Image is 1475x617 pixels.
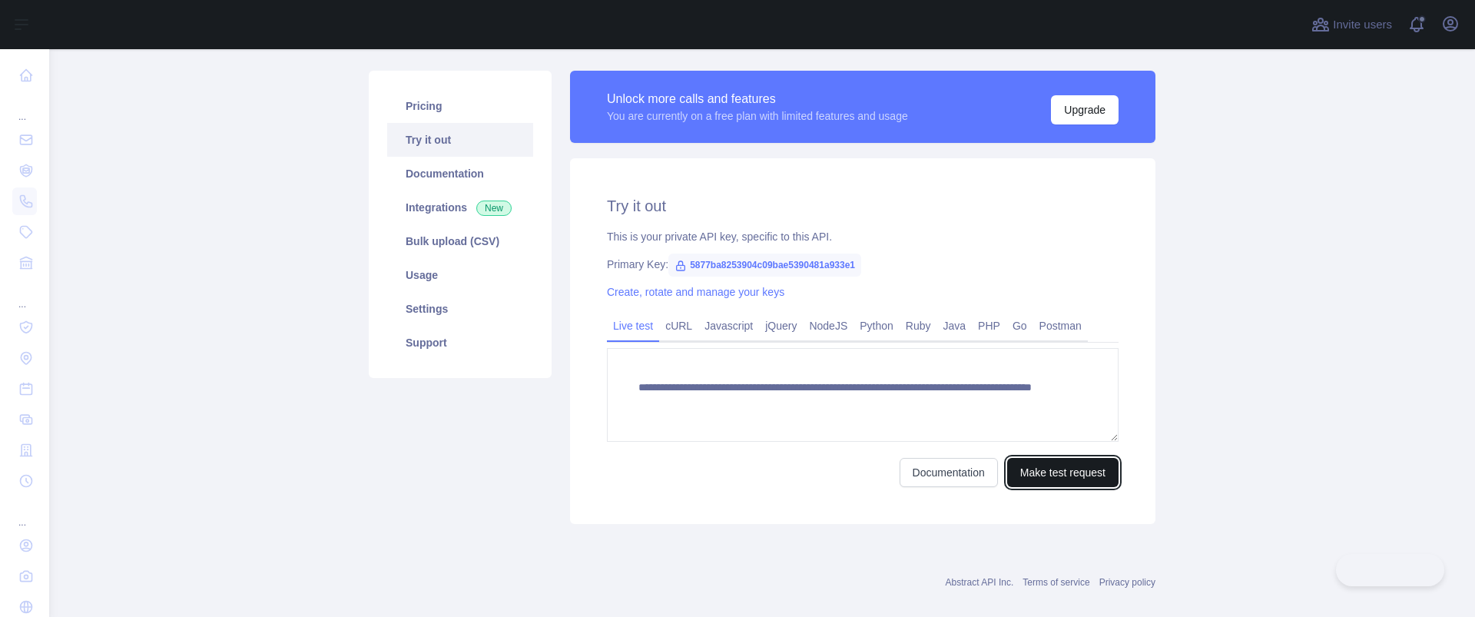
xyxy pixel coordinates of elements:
[387,191,533,224] a: Integrations New
[387,258,533,292] a: Usage
[759,313,803,338] a: jQuery
[387,123,533,157] a: Try it out
[698,313,759,338] a: Javascript
[607,108,908,124] div: You are currently on a free plan with limited features and usage
[900,313,937,338] a: Ruby
[607,229,1119,244] div: This is your private API key, specific to this API.
[1023,577,1089,588] a: Terms of service
[607,195,1119,217] h2: Try it out
[387,157,533,191] a: Documentation
[476,201,512,216] span: New
[387,292,533,326] a: Settings
[1336,554,1444,586] iframe: Help Scout Beacon - Close
[659,313,698,338] a: cURL
[1006,313,1033,338] a: Go
[1308,12,1395,37] button: Invite users
[12,280,37,310] div: ...
[387,224,533,258] a: Bulk upload (CSV)
[607,90,908,108] div: Unlock more calls and features
[937,313,973,338] a: Java
[12,92,37,123] div: ...
[12,498,37,529] div: ...
[607,313,659,338] a: Live test
[1099,577,1155,588] a: Privacy policy
[1033,313,1088,338] a: Postman
[900,458,998,487] a: Documentation
[668,254,861,277] span: 5877ba8253904c09bae5390481a933e1
[1007,458,1119,487] button: Make test request
[607,257,1119,272] div: Primary Key:
[803,313,854,338] a: NodeJS
[854,313,900,338] a: Python
[972,313,1006,338] a: PHP
[1051,95,1119,124] button: Upgrade
[387,326,533,360] a: Support
[946,577,1014,588] a: Abstract API Inc.
[607,286,784,298] a: Create, rotate and manage your keys
[387,89,533,123] a: Pricing
[1333,16,1392,34] span: Invite users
